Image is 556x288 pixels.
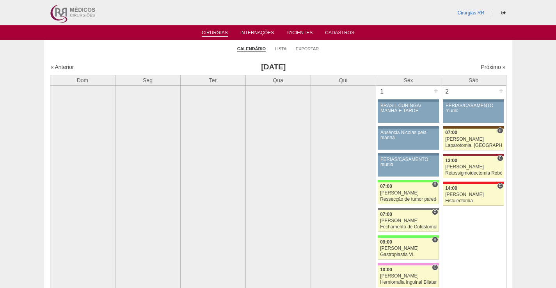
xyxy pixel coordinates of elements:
[380,197,437,202] div: Ressecção de tumor parede abdominal pélvica
[378,238,439,260] a: H 09:00 [PERSON_NAME] Gastroplastia VL
[378,265,439,287] a: C 10:00 [PERSON_NAME] Herniorrafia Inguinal Bilateral
[457,10,484,16] a: Cirurgias RR
[443,184,504,206] a: C 14:00 [PERSON_NAME] Fistulectomia
[445,192,502,197] div: [PERSON_NAME]
[286,30,313,38] a: Pacientes
[237,46,266,52] a: Calendário
[443,102,504,123] a: FÉRIAS/CASAMENTO murilo
[432,264,438,270] span: Consultório
[445,130,457,135] span: 07:00
[378,153,439,155] div: Key: Aviso
[380,252,437,257] div: Gastroplastia VL
[443,154,504,156] div: Key: Sírio Libanês
[275,46,287,51] a: Lista
[445,164,502,170] div: [PERSON_NAME]
[378,126,439,129] div: Key: Aviso
[180,75,245,85] th: Ter
[380,212,392,217] span: 07:00
[433,86,439,96] div: +
[378,99,439,102] div: Key: Aviso
[115,75,180,85] th: Seg
[380,130,436,140] div: Ausência Nicolas pela manhã
[498,86,504,96] div: +
[432,209,438,215] span: Consultório
[311,75,376,85] th: Qui
[380,274,437,279] div: [PERSON_NAME]
[445,198,502,203] div: Fistulectomia
[378,182,439,204] a: H 07:00 [PERSON_NAME] Ressecção de tumor parede abdominal pélvica
[432,237,438,243] span: Hospital
[380,239,392,245] span: 09:00
[51,64,74,70] a: « Anterior
[378,208,439,210] div: Key: Santa Catarina
[50,75,115,85] th: Dom
[445,137,502,142] div: [PERSON_NAME]
[380,103,436,113] div: BRASIL CURINGA/ MANHÃ E TARDE
[378,235,439,238] div: Key: Brasil
[380,267,392,272] span: 10:00
[481,64,505,70] a: Próximo »
[441,75,506,85] th: Sáb
[376,86,388,97] div: 1
[441,86,453,97] div: 2
[443,182,504,184] div: Key: Assunção
[378,155,439,177] a: FÉRIAS/CASAMENTO murilo
[378,102,439,123] a: BRASIL CURINGA/ MANHÃ E TARDE
[378,263,439,265] div: Key: Albert Einstein
[380,191,437,196] div: [PERSON_NAME]
[443,99,504,102] div: Key: Aviso
[501,11,506,15] i: Sair
[445,143,502,148] div: Laparotomia, [GEOGRAPHIC_DATA], Drenagem, Bridas
[446,103,501,113] div: FÉRIAS/CASAMENTO murilo
[443,126,504,129] div: Key: Santa Joana
[378,210,439,232] a: C 07:00 [PERSON_NAME] Fechamento de Colostomia ou Enterostomia
[202,30,228,37] a: Cirurgias
[240,30,274,38] a: Internações
[445,186,457,191] span: 14:00
[445,158,457,163] span: 13:00
[443,129,504,150] a: H 07:00 [PERSON_NAME] Laparotomia, [GEOGRAPHIC_DATA], Drenagem, Bridas
[245,75,311,85] th: Qua
[325,30,354,38] a: Cadastros
[380,280,437,285] div: Herniorrafia Inguinal Bilateral
[432,181,438,187] span: Hospital
[497,155,503,161] span: Consultório
[160,62,387,73] h3: [DATE]
[380,184,392,189] span: 07:00
[378,129,439,150] a: Ausência Nicolas pela manhã
[443,156,504,178] a: C 13:00 [PERSON_NAME] Retossigmoidectomia Robótica
[380,224,437,230] div: Fechamento de Colostomia ou Enterostomia
[380,246,437,251] div: [PERSON_NAME]
[380,218,437,223] div: [PERSON_NAME]
[380,157,436,167] div: FÉRIAS/CASAMENTO murilo
[376,75,441,85] th: Sex
[296,46,319,51] a: Exportar
[445,171,502,176] div: Retossigmoidectomia Robótica
[497,127,503,134] span: Hospital
[378,180,439,182] div: Key: Brasil
[497,183,503,189] span: Consultório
